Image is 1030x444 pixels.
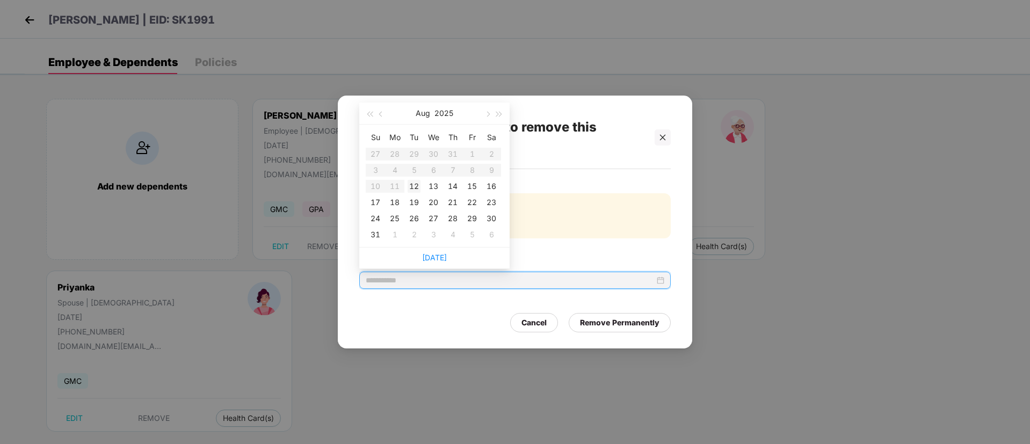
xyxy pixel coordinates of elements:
div: 27 [427,212,440,225]
td: 2025-08-24 [366,210,385,227]
button: Aug [416,103,430,124]
div: 20 [427,196,440,209]
th: Tu [404,129,424,146]
div: 24 [369,212,382,225]
div: 17 [369,196,382,209]
td: 2025-08-20 [424,194,443,210]
td: 2025-08-19 [404,194,424,210]
td: 2025-08-25 [385,210,404,227]
td: 2025-09-01 [385,227,404,243]
div: 28 [446,212,459,225]
td: 2025-08-23 [482,194,501,210]
div: 21 [446,196,459,209]
div: 26 [408,212,420,225]
td: 2025-08-12 [404,178,424,194]
div: 2 [408,228,420,241]
div: 19 [408,196,420,209]
div: 29 [466,212,478,225]
div: Remove Permanently [580,317,659,329]
div: 6 [485,228,498,241]
th: Th [443,129,462,146]
td: 2025-08-17 [366,194,385,210]
td: 2025-08-14 [443,178,462,194]
div: 22 [466,196,478,209]
div: 4 [446,228,459,241]
td: 2025-08-28 [443,210,462,227]
span: close [659,134,666,141]
div: 30 [485,212,498,225]
div: 1 [388,228,401,241]
td: 2025-08-26 [404,210,424,227]
td: 2025-09-06 [482,227,501,243]
th: Fr [462,129,482,146]
a: [DATE] [422,253,447,262]
div: 16 [485,180,498,193]
td: 2025-08-29 [462,210,482,227]
div: 15 [466,180,478,193]
th: Mo [385,129,404,146]
td: 2025-08-27 [424,210,443,227]
div: 12 [408,180,420,193]
th: Sa [482,129,501,146]
td: 2025-09-05 [462,227,482,243]
th: We [424,129,443,146]
td: 2025-08-18 [385,194,404,210]
div: 25 [388,212,401,225]
td: 2025-08-13 [424,178,443,194]
div: 3 [427,228,440,241]
td: 2025-08-22 [462,194,482,210]
div: 14 [446,180,459,193]
div: 23 [485,196,498,209]
td: 2025-08-15 [462,178,482,194]
td: 2025-08-31 [366,227,385,243]
td: 2025-09-02 [404,227,424,243]
div: Cancel [521,317,547,329]
div: 31 [369,228,382,241]
td: 2025-09-03 [424,227,443,243]
td: 2025-08-21 [443,194,462,210]
span: Date of Leaving* [359,257,671,269]
th: Su [366,129,385,146]
div: 13 [427,180,440,193]
div: 5 [466,228,478,241]
td: 2025-08-16 [482,178,501,194]
td: 2025-08-30 [482,210,501,227]
td: 2025-09-04 [443,227,462,243]
button: 2025 [434,103,453,124]
div: 18 [388,196,401,209]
